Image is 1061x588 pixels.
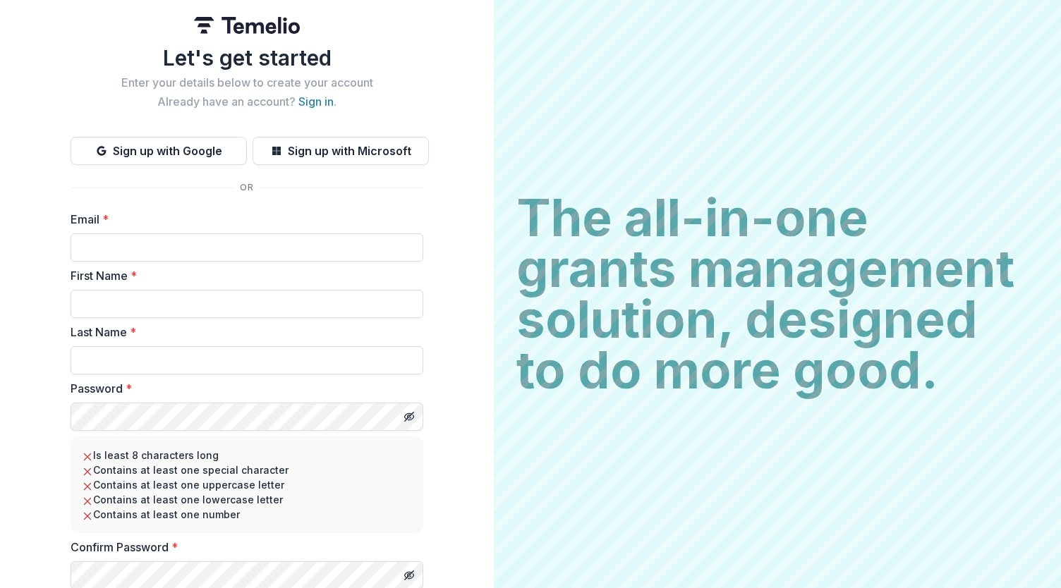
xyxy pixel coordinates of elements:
h2: Enter your details below to create your account [71,76,423,90]
button: Toggle password visibility [398,405,420,428]
button: Toggle password visibility [398,564,420,587]
button: Sign up with Google [71,137,247,165]
label: Password [71,380,415,397]
a: Sign in [298,94,334,109]
li: Is least 8 characters long [82,448,412,463]
img: Temelio [194,17,300,34]
li: Contains at least one special character [82,463,412,477]
li: Contains at least one number [82,507,412,522]
h2: Already have an account? . [71,95,423,109]
label: Last Name [71,324,415,341]
h1: Let's get started [71,45,423,71]
li: Contains at least one uppercase letter [82,477,412,492]
label: Email [71,211,415,228]
label: First Name [71,267,415,284]
label: Confirm Password [71,539,415,556]
li: Contains at least one lowercase letter [82,492,412,507]
button: Sign up with Microsoft [253,137,429,165]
